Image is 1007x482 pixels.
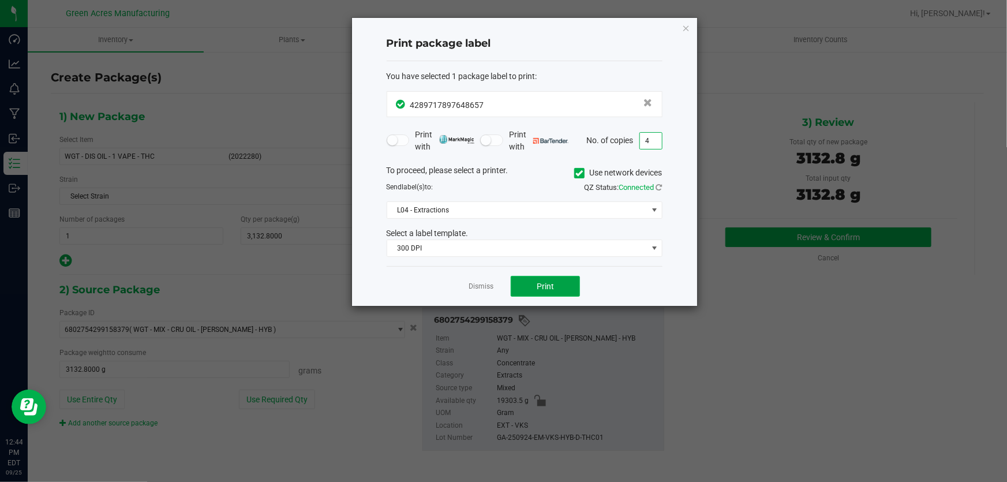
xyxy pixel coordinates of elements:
span: QZ Status: [585,183,662,192]
button: Print [511,276,580,297]
span: No. of copies [587,135,634,144]
span: 4289717897648657 [410,100,484,110]
span: label(s) [402,183,425,191]
span: L04 - Extractions [387,202,647,218]
div: : [387,70,662,83]
span: Print with [509,129,568,153]
img: mark_magic_cybra.png [439,135,474,144]
span: Connected [619,183,654,192]
span: Send to: [387,183,433,191]
div: To proceed, please select a printer. [378,165,671,182]
span: Print with [415,129,474,153]
span: 300 DPI [387,240,647,256]
span: You have selected 1 package label to print [387,72,536,81]
a: Dismiss [469,282,493,292]
span: Print [537,282,554,291]
img: bartender.png [533,138,568,144]
div: Select a label template. [378,227,671,240]
label: Use network devices [574,167,662,179]
h4: Print package label [387,36,662,51]
iframe: Resource center [12,390,46,424]
span: In Sync [396,98,407,110]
